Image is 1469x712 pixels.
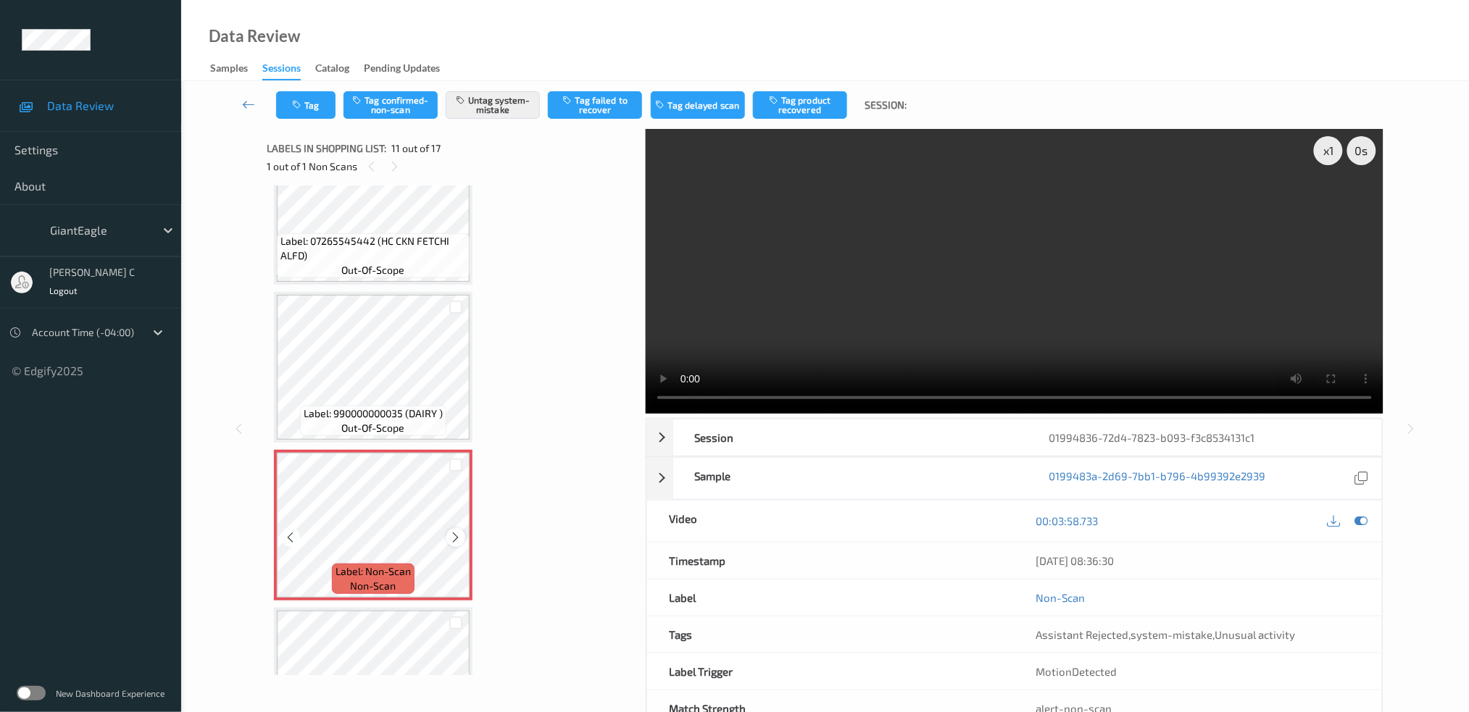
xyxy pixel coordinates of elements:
[276,91,336,119] button: Tag
[210,61,248,79] div: Samples
[1215,628,1296,641] span: Unusual activity
[1036,553,1360,568] div: [DATE] 08:36:30
[336,564,411,579] span: Label: Non-Scan
[342,263,405,277] span: out-of-scope
[351,579,396,593] span: non-scan
[1036,628,1129,641] span: Assistant Rejected
[673,458,1028,499] div: Sample
[304,406,443,421] span: Label: 990000000035 (DAIRY )
[1036,628,1296,641] span: , ,
[342,421,405,435] span: out-of-scope
[1028,419,1382,456] div: 01994836-72d4-7823-b093-f3c8534131c1
[267,157,636,175] div: 1 out of 1 Non Scans
[1015,653,1382,690] div: MotionDetected
[753,91,847,119] button: Tag product recovered
[280,234,466,263] span: Label: 07265545442 (HC CKN FETCHI ALFD)
[647,501,1015,542] div: Video
[646,419,1383,456] div: Session01994836-72d4-7823-b093-f3c8534131c1
[209,29,300,43] div: Data Review
[1131,628,1213,641] span: system-mistake
[1036,514,1099,528] a: 00:03:58.733
[1049,469,1266,488] a: 0199483a-2d69-7bb1-b796-4b99392e2939
[315,61,349,79] div: Catalog
[262,61,301,80] div: Sessions
[865,98,907,112] span: Session:
[267,141,386,156] span: Labels in shopping list:
[673,419,1028,456] div: Session
[210,59,262,79] a: Samples
[1347,136,1376,165] div: 0 s
[651,91,745,119] button: Tag delayed scan
[1036,590,1086,605] a: Non-Scan
[647,579,1015,616] div: Label
[446,91,540,119] button: Untag system-mistake
[364,61,440,79] div: Pending Updates
[391,141,441,156] span: 11 out of 17
[364,59,454,79] a: Pending Updates
[548,91,642,119] button: Tag failed to recover
[344,91,438,119] button: Tag confirmed-non-scan
[646,457,1383,500] div: Sample0199483a-2d69-7bb1-b796-4b99392e2939
[1314,136,1343,165] div: x 1
[262,59,315,80] a: Sessions
[315,59,364,79] a: Catalog
[647,616,1015,653] div: Tags
[647,653,1015,690] div: Label Trigger
[647,543,1015,579] div: Timestamp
